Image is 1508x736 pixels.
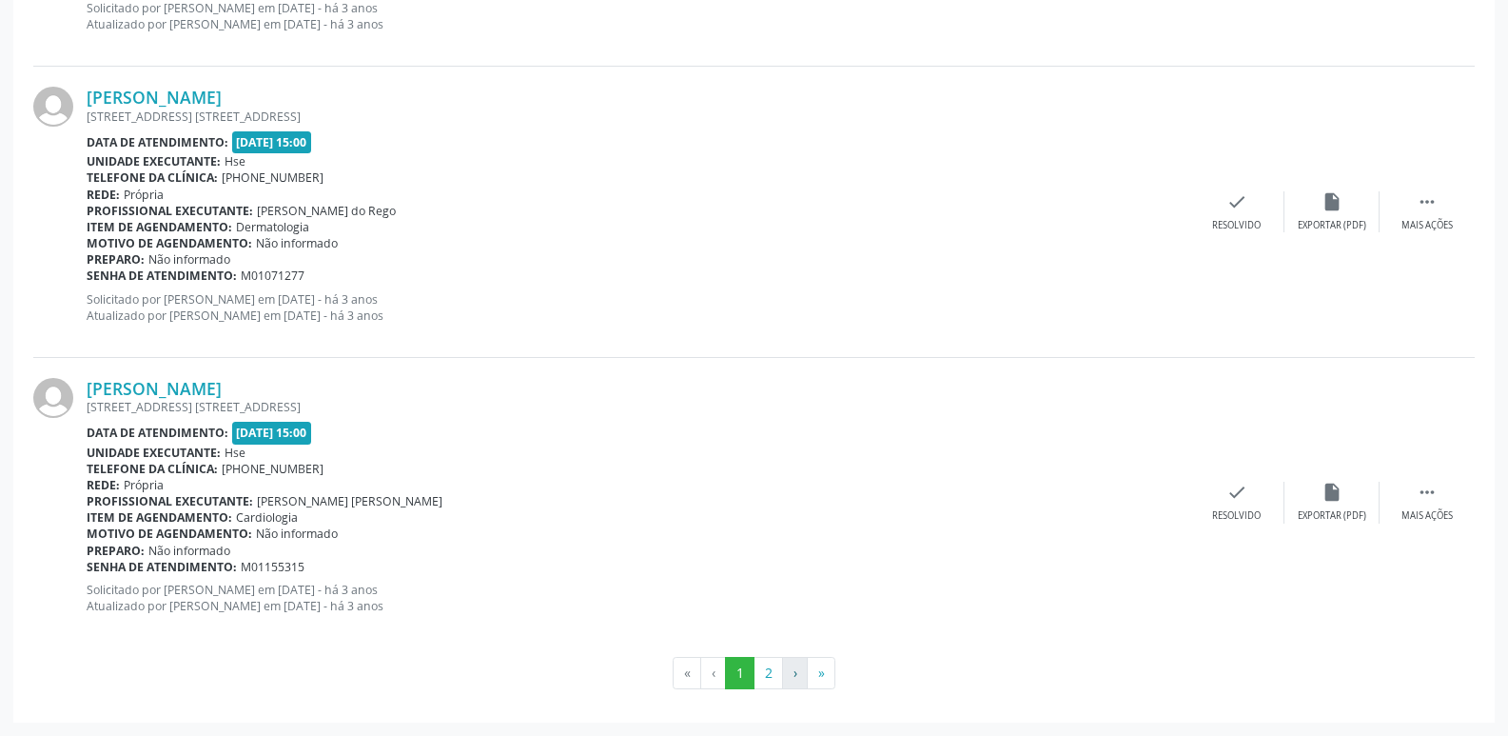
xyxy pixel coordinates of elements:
b: Profissional executante: [87,203,253,219]
span: Hse [225,445,245,461]
span: [DATE] 15:00 [232,422,312,444]
a: [PERSON_NAME] [87,87,222,108]
i: insert_drive_file [1322,482,1342,503]
b: Preparo: [87,543,145,559]
span: [PHONE_NUMBER] [222,169,323,186]
p: Solicitado por [PERSON_NAME] em [DATE] - há 3 anos Atualizado por [PERSON_NAME] em [DATE] - há 3 ... [87,291,1189,324]
i: check [1226,482,1247,503]
button: Go to next page [782,657,808,689]
i:  [1417,191,1438,212]
button: Go to page 2 [754,657,783,689]
span: Não informado [256,235,338,251]
b: Unidade executante: [87,153,221,169]
span: Não informado [148,543,230,559]
div: Mais ações [1401,509,1453,523]
img: img [33,87,73,127]
span: M01071277 [241,268,304,284]
b: Rede: [87,477,120,493]
b: Senha de atendimento: [87,268,237,284]
b: Profissional executante: [87,493,253,509]
b: Data de atendimento: [87,134,228,150]
button: Go to page 1 [725,657,754,689]
b: Item de agendamento: [87,219,232,235]
span: Dermatologia [236,219,309,235]
i: check [1226,191,1247,212]
span: Própria [124,187,164,203]
b: Unidade executante: [87,445,221,461]
b: Telefone da clínica: [87,461,218,477]
p: Solicitado por [PERSON_NAME] em [DATE] - há 3 anos Atualizado por [PERSON_NAME] em [DATE] - há 3 ... [87,582,1189,614]
span: Não informado [148,251,230,268]
a: [PERSON_NAME] [87,378,222,399]
div: Resolvido [1212,219,1261,232]
div: [STREET_ADDRESS] [STREET_ADDRESS] [87,399,1189,415]
div: Mais ações [1401,219,1453,232]
span: [PERSON_NAME] do Rego [257,203,396,219]
div: [STREET_ADDRESS] [STREET_ADDRESS] [87,109,1189,125]
b: Motivo de agendamento: [87,235,252,251]
span: [DATE] 15:00 [232,131,312,153]
b: Motivo de agendamento: [87,526,252,542]
button: Go to last page [807,657,835,689]
span: Cardiologia [236,509,298,526]
b: Rede: [87,187,120,203]
span: M01155315 [241,559,304,575]
b: Senha de atendimento: [87,559,237,575]
div: Exportar (PDF) [1298,509,1366,523]
span: Hse [225,153,245,169]
span: Própria [124,477,164,493]
div: Resolvido [1212,509,1261,523]
b: Data de atendimento: [87,425,228,441]
span: [PHONE_NUMBER] [222,461,323,477]
span: Não informado [256,526,338,542]
img: img [33,378,73,418]
div: Exportar (PDF) [1298,219,1366,232]
b: Preparo: [87,251,145,268]
b: Telefone da clínica: [87,169,218,186]
b: Item de agendamento: [87,509,232,526]
span: [PERSON_NAME] [PERSON_NAME] [257,493,442,509]
i: insert_drive_file [1322,191,1342,212]
i:  [1417,482,1438,503]
ul: Pagination [33,657,1475,689]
